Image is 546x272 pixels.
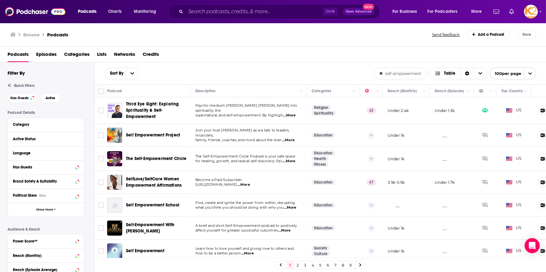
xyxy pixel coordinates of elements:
[435,133,447,138] p: __
[524,5,538,19] img: User Profile
[332,261,339,269] a: 7
[107,128,122,143] img: Self Empowerment Project
[388,87,417,95] div: Reach (Monthly)
[97,49,106,62] span: Lists
[98,132,104,138] span: Toggle select row
[347,261,354,269] a: 9
[506,179,521,185] span: US
[325,261,331,269] a: 6
[490,69,521,78] span: 100 per page
[312,151,335,156] a: Education
[107,103,122,118] a: Third Eye Sight: Exploring Spirituality & Self-Empowerment
[13,120,79,128] button: Category
[302,261,308,269] a: 3
[522,88,529,95] button: Column Actions
[312,105,331,110] a: Religion
[461,68,474,79] div: Sort Direction
[98,202,104,208] span: Toggle select row
[368,202,375,208] p: --
[126,101,188,120] a: Third Eye Sight: Exploring Spirituality & Self-Empowerment
[195,178,242,182] span: Become a Paid Subscriber:
[501,87,523,95] div: Top Country
[312,156,329,161] a: Health
[107,151,122,166] img: The Self-Empowerment Circle
[282,138,295,143] span: ...More
[13,137,75,141] div: Active Status
[107,175,122,190] img: SelfLove/SelfCare Women Empowerment Affirmations
[36,49,57,62] a: Episodes
[430,32,462,37] button: Send feedback
[340,261,346,269] a: 8
[13,191,79,199] button: Political SkewBeta
[346,10,372,13] span: Open Advanced
[8,49,29,62] a: Podcasts
[423,7,467,17] button: open menu
[195,228,278,232] span: affect yourself for greater successful outcomes
[195,87,216,95] div: Description
[107,198,122,213] img: Self Empowerment School
[312,133,335,138] a: Education
[64,49,90,62] span: Categories
[186,7,323,17] input: Search podcasts, credits, & more...
[487,88,495,95] button: Column Actions
[506,156,521,162] span: US
[435,203,447,208] p: __
[195,138,281,142] span: family, friends, coaches, and more about the ever
[435,180,455,185] p: Under 1.7k
[195,159,282,163] span: for healing, growth, and radical self-discovery. Eac
[105,67,139,79] h2: Choose List sort
[365,87,374,95] div: Power Score
[388,156,404,162] p: Under 1k
[13,193,37,198] span: Political Skew
[195,103,297,113] span: Psychic medium [PERSON_NAME] [PERSON_NAME] into spirituality, the
[98,156,104,162] span: Toggle select row
[430,67,487,79] button: Choose View
[351,88,358,95] button: Column Actions
[98,248,104,254] span: Toggle select row
[368,225,375,231] p: --
[195,205,283,210] span: what you think you should be doing with who you
[428,7,458,16] span: For Podcasters
[129,7,164,17] button: open menu
[506,202,521,208] span: US
[368,156,375,162] p: --
[388,108,409,113] p: Under 2.4k
[13,251,79,259] button: Reach (Monthly)
[13,268,74,272] div: Reach (Episode Average)
[78,7,96,16] span: Podcasts
[368,248,375,254] p: --
[13,253,74,258] div: Reach (Monthly)
[8,93,38,103] button: Has Guests
[134,7,156,16] span: Monitoring
[107,243,122,259] img: Self Empowerment
[174,4,386,19] div: Search podcasts, credits, & more...
[388,226,404,231] p: Under 1k
[14,83,35,88] span: Quick Filters
[13,122,75,127] div: Category
[517,30,536,39] button: Save
[195,182,237,187] span: [URL][DOMAIN_NAME]
[312,246,330,251] a: Society
[126,101,179,119] span: Third Eye Sight: Exploring Spirituality & Self-Empowerment
[47,32,68,38] a: Podcasts
[343,8,374,15] button: Open AdvancedNew
[195,223,297,228] span: A brief and short Self-Empowerment podcast to positively
[195,113,283,117] span: supernatural, and self-empowerment. By highligh
[13,239,74,243] div: Power Score™
[126,202,179,208] a: Self Empowerment School
[298,88,305,95] button: Column Actions
[284,205,297,210] span: ...More
[13,165,74,169] div: Has Guests
[10,96,29,100] span: Has Guests
[312,87,331,95] div: Categories
[312,162,328,167] a: Fitness
[363,4,374,10] span: New
[312,251,330,256] a: Culture
[287,261,293,269] a: 1
[126,248,164,253] span: Self Empowerment
[8,110,84,115] p: Podcast Details
[367,179,376,185] p: 47
[74,7,105,17] button: open menu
